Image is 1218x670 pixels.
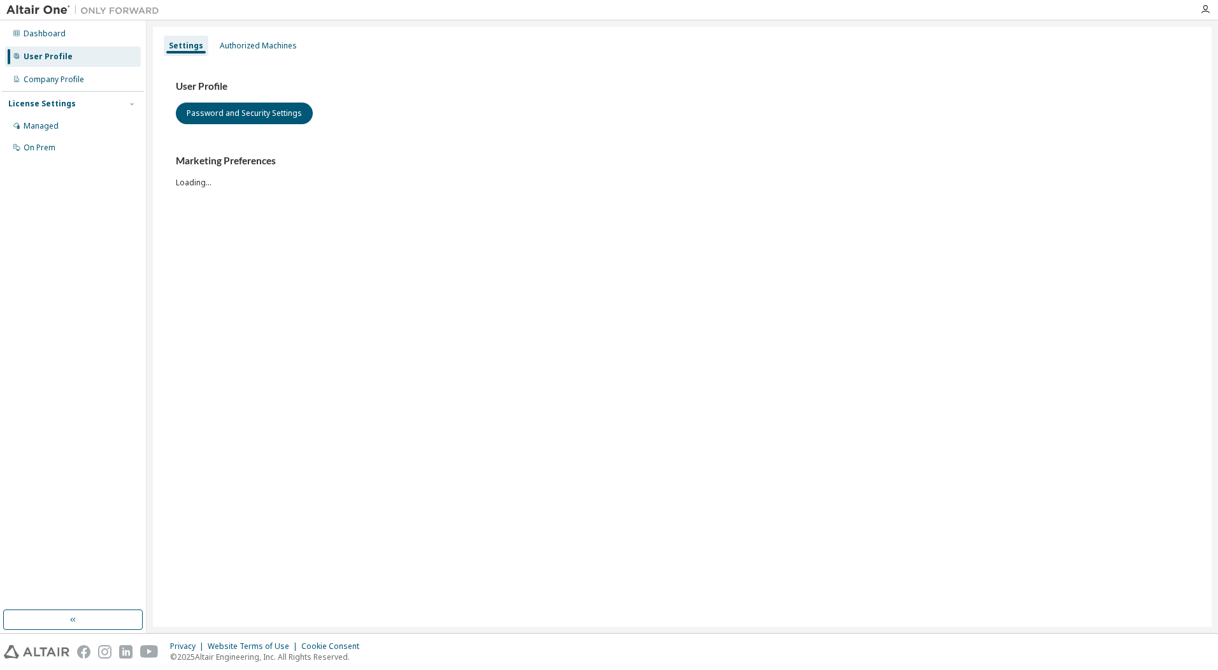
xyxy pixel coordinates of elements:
p: © 2025 Altair Engineering, Inc. All Rights Reserved. [170,652,367,662]
div: Managed [24,121,59,131]
div: Loading... [176,155,1189,187]
div: Cookie Consent [301,641,367,652]
img: altair_logo.svg [4,645,69,659]
img: facebook.svg [77,645,90,659]
div: Privacy [170,641,208,652]
img: youtube.svg [140,645,159,659]
div: User Profile [24,52,73,62]
div: On Prem [24,143,55,153]
div: Dashboard [24,29,66,39]
div: Authorized Machines [220,41,297,51]
div: Website Terms of Use [208,641,301,652]
h3: User Profile [176,80,1189,93]
img: instagram.svg [98,645,111,659]
div: Settings [169,41,203,51]
button: Password and Security Settings [176,103,313,124]
img: linkedin.svg [119,645,133,659]
img: Altair One [6,4,166,17]
div: Company Profile [24,75,84,85]
h3: Marketing Preferences [176,155,1189,167]
div: License Settings [8,99,76,109]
